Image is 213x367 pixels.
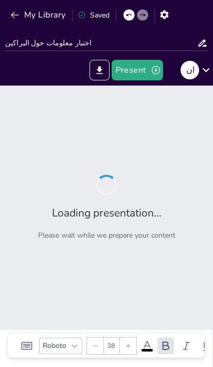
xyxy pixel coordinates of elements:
div: Saved [78,10,110,20]
div: ا ن [181,61,199,79]
div: Get real-time input from your audience [123,330,165,367]
button: Export to PowerPoint [90,60,110,80]
h2: Loading presentation... [52,206,162,220]
p: Please wait while we prepare your content [38,230,175,240]
button: Present [112,60,163,80]
button: ا ن [181,60,199,80]
div: Add images, graphics, shapes or video [165,330,206,367]
div: Add text boxes [82,330,123,367]
button: My Library [8,7,70,23]
input: Insert title [5,36,197,51]
div: Roboto [41,339,68,353]
div: Add ready made slides [41,330,82,367]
